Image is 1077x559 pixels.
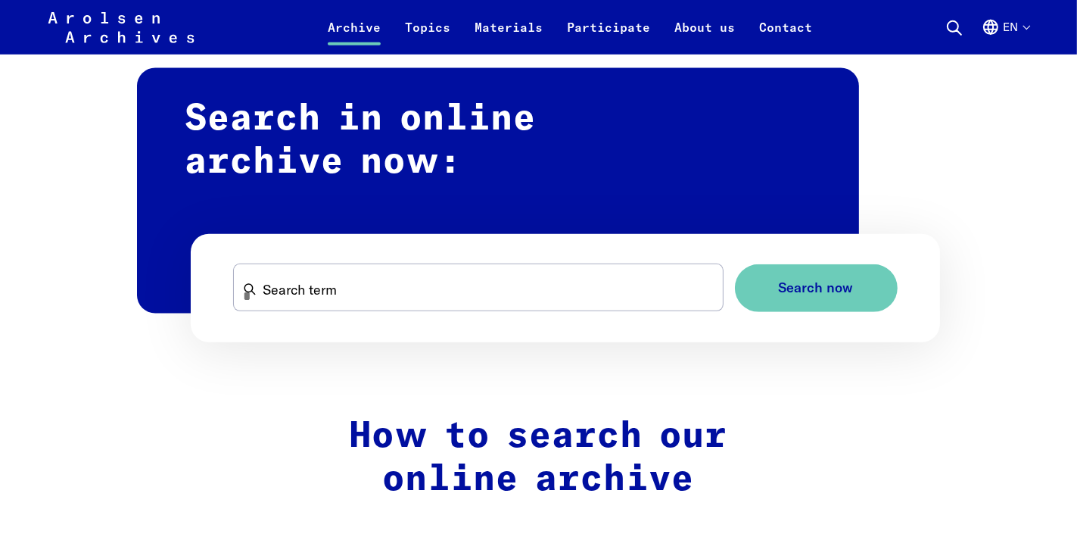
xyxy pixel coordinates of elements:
h2: How to search our online archive [219,415,859,502]
h2: Search in online archive now: [137,68,859,314]
a: About us [662,18,747,55]
span: Search now [779,280,854,296]
a: Contact [747,18,824,55]
button: English, language selection [982,18,1029,55]
a: Topics [393,18,462,55]
nav: Primary [316,9,824,45]
button: Search now [735,264,898,312]
a: Archive [316,18,393,55]
a: Participate [555,18,662,55]
a: Materials [462,18,555,55]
